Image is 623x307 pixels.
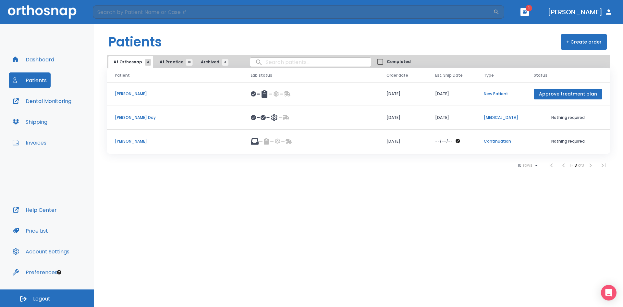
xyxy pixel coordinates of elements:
span: Logout [33,295,50,302]
div: tabs [108,56,232,68]
span: At Practice [160,59,189,65]
td: [DATE] [379,82,427,106]
p: [PERSON_NAME] [115,138,235,144]
p: [MEDICAL_DATA] [484,115,518,121]
span: At Orthosnap [114,59,148,65]
p: [PERSON_NAME] [115,91,235,97]
td: [DATE] [379,130,427,153]
button: Price List [9,223,52,238]
button: Dental Monitoring [9,93,75,109]
button: Patients [9,72,51,88]
p: --/--/-- [435,138,453,144]
button: Dashboard [9,52,58,67]
button: Account Settings [9,244,73,259]
span: Order date [386,72,408,78]
h1: Patients [108,32,162,52]
span: 18 [186,59,193,66]
p: Nothing required [534,115,602,121]
div: The date will be available after approving treatment plan [435,138,468,144]
span: Lab status [251,72,272,78]
span: Est. Ship Date [435,72,463,78]
p: Continuation [484,138,518,144]
button: Invoices [9,135,50,150]
span: 1 [526,5,532,11]
input: Search by Patient Name or Case # [93,6,493,19]
p: [PERSON_NAME] Day [115,115,235,121]
span: 3 [222,59,228,66]
span: Archived [201,59,225,65]
button: Preferences [9,264,61,280]
span: 1 - 3 [570,162,578,168]
button: [PERSON_NAME] [545,6,615,18]
span: 3 [145,59,151,66]
span: 10 [518,163,521,168]
img: Orthosnap [8,5,77,19]
span: Completed [387,59,411,65]
td: [DATE] [379,106,427,130]
td: [DATE] [427,106,476,130]
td: [DATE] [427,82,476,106]
button: + Create order [561,34,607,50]
span: Type [484,72,494,78]
input: search [250,56,371,69]
p: Nothing required [534,138,602,144]
span: of 3 [578,162,584,168]
button: Approve treatment plan [534,89,602,99]
div: Open Intercom Messenger [601,285,617,301]
button: Shipping [9,114,51,130]
button: Help Center [9,202,61,218]
span: rows [521,163,532,168]
p: New Patient [484,91,518,97]
span: Patient [115,72,130,78]
div: Tooltip anchor [56,269,62,275]
span: Status [534,72,547,78]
